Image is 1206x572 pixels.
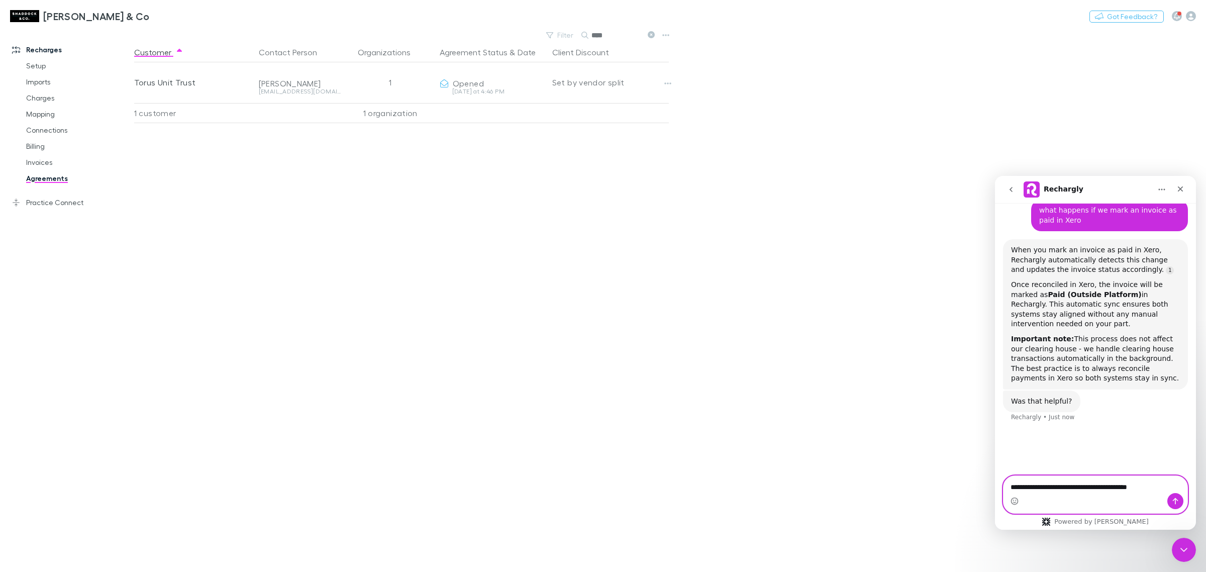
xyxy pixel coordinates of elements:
button: Client Discount [552,42,621,62]
button: Customer [134,42,183,62]
button: Date [518,42,536,62]
a: Imports [16,74,142,90]
a: Connections [16,122,142,138]
a: Mapping [16,106,142,122]
a: [PERSON_NAME] & Co [4,4,156,28]
div: Set by vendor split [552,62,669,103]
a: Billing [16,138,142,154]
div: [EMAIL_ADDRESS][DOMAIN_NAME] [259,88,341,94]
iframe: Intercom live chat [995,176,1196,530]
div: [DATE] at 4:46 PM [440,88,544,94]
img: Shaddock & Co's Logo [10,10,39,22]
div: [PERSON_NAME] [259,78,341,88]
a: Practice Connect [2,195,142,211]
a: Agreements [16,170,142,186]
button: Filter [541,29,579,41]
iframe: Intercom live chat [1172,538,1196,562]
button: Got Feedback? [1089,11,1164,23]
a: Recharges [2,42,142,58]
a: Invoices [16,154,142,170]
a: Setup [16,58,142,74]
a: Charges [16,90,142,106]
button: Organizations [358,42,423,62]
div: & [440,42,544,62]
button: Contact Person [259,42,329,62]
div: 1 [345,62,436,103]
h3: [PERSON_NAME] & Co [43,10,150,22]
div: 1 organization [345,103,436,123]
div: Torus Unit Trust [134,62,251,103]
span: Opened [453,78,484,88]
div: 1 customer [134,103,255,123]
button: Agreement Status [440,42,508,62]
